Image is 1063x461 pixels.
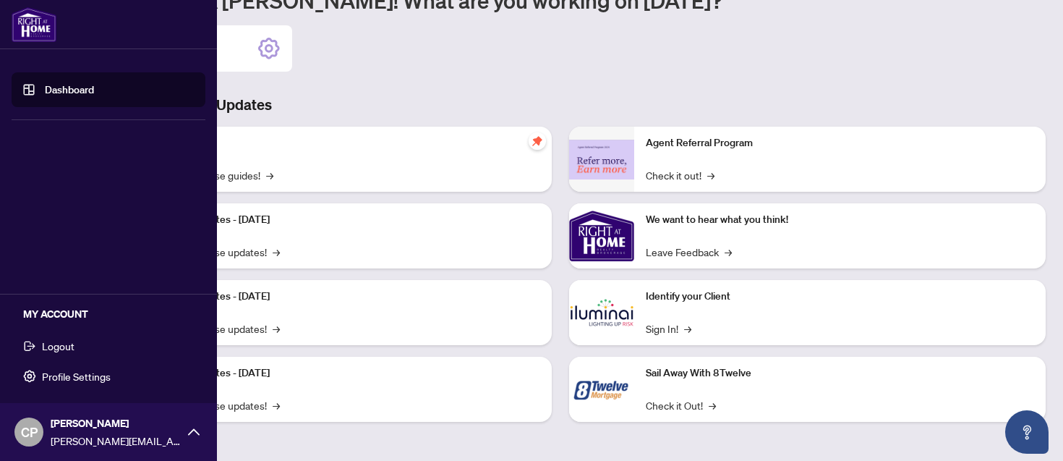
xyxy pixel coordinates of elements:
[569,280,634,345] img: Identify your Client
[42,334,74,358] span: Logout
[12,7,56,42] img: logo
[152,289,540,305] p: Platform Updates - [DATE]
[152,135,540,151] p: Self-Help
[646,321,691,337] a: Sign In!→
[273,321,280,337] span: →
[51,415,181,431] span: [PERSON_NAME]
[45,83,94,96] a: Dashboard
[646,289,1034,305] p: Identify your Client
[569,203,634,268] img: We want to hear what you think!
[646,365,1034,381] p: Sail Away With 8Twelve
[725,244,732,260] span: →
[684,321,691,337] span: →
[646,244,732,260] a: Leave Feedback→
[709,397,716,413] span: →
[266,167,273,183] span: →
[23,306,205,322] h5: MY ACCOUNT
[646,212,1034,228] p: We want to hear what you think!
[569,357,634,422] img: Sail Away With 8Twelve
[529,132,546,150] span: pushpin
[12,364,205,389] button: Profile Settings
[646,397,716,413] a: Check it Out!→
[152,212,540,228] p: Platform Updates - [DATE]
[569,140,634,179] img: Agent Referral Program
[75,95,1046,115] h3: Brokerage & Industry Updates
[12,334,205,358] button: Logout
[646,167,714,183] a: Check it out!→
[42,365,111,388] span: Profile Settings
[1005,410,1049,454] button: Open asap
[707,167,714,183] span: →
[152,365,540,381] p: Platform Updates - [DATE]
[51,433,181,449] span: [PERSON_NAME][EMAIL_ADDRESS][PERSON_NAME][DOMAIN_NAME]
[273,244,280,260] span: →
[273,397,280,413] span: →
[646,135,1034,151] p: Agent Referral Program
[21,422,38,442] span: CP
